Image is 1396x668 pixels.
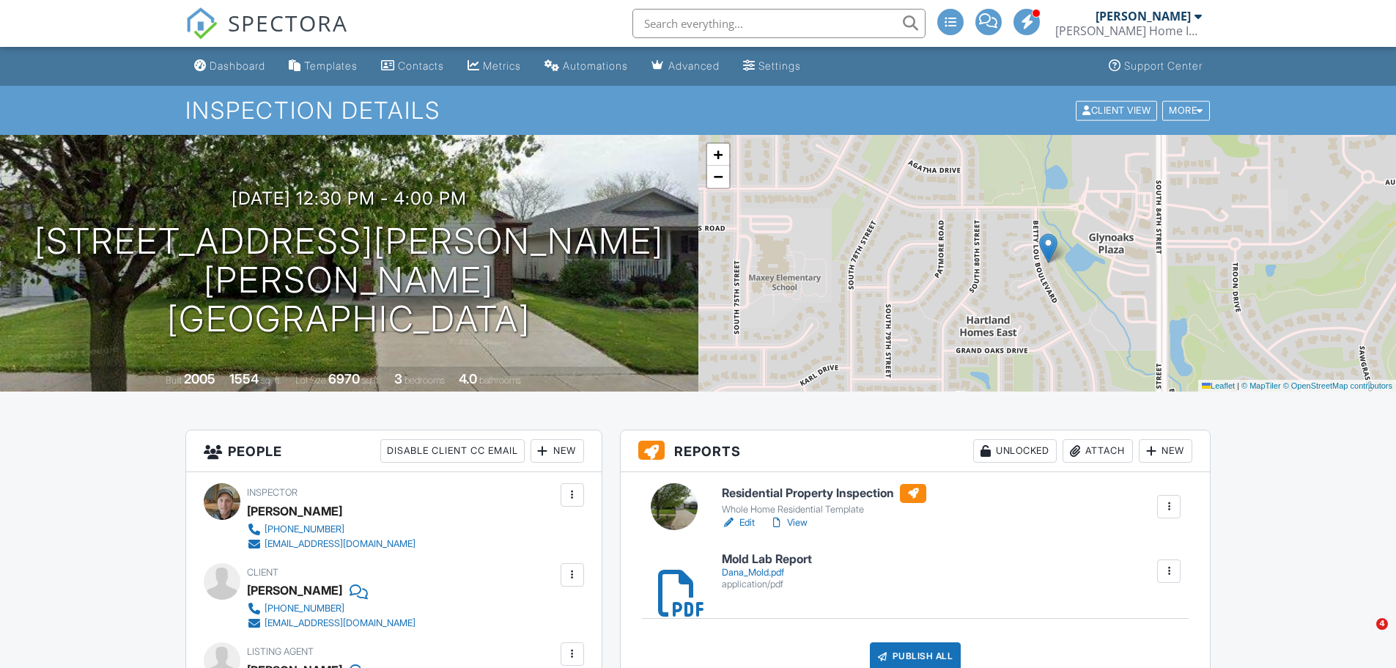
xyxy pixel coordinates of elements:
div: 4.0 [459,371,477,386]
div: 3 [394,371,402,386]
a: Zoom in [707,144,729,166]
a: View [769,515,808,530]
span: Client [247,567,278,578]
div: Metrics [483,59,521,72]
div: 1554 [229,371,259,386]
span: Inspector [247,487,298,498]
div: Client View [1076,100,1157,120]
a: Leaflet [1202,381,1235,390]
div: application/pdf [722,579,812,590]
a: Metrics [462,53,527,80]
a: Support Center [1103,53,1208,80]
a: [PHONE_NUMBER] [247,522,416,537]
a: Dashboard [188,53,271,80]
a: Advanced [646,53,725,80]
a: Settings [737,53,807,80]
div: Whole Home Residential Template [722,504,926,515]
a: Contacts [375,53,450,80]
div: [PERSON_NAME] [247,500,342,522]
div: Unlocked [973,439,1057,463]
span: Listing Agent [247,646,314,657]
img: The Best Home Inspection Software - Spectora [185,7,218,40]
img: Marker [1039,233,1057,263]
span: SPECTORA [228,7,348,38]
span: bathrooms [479,375,521,386]
a: Mold Lab Report Dana_Mold.pdf application/pdf [722,553,812,590]
span: bedrooms [405,375,445,386]
a: Edit [722,515,755,530]
h6: Mold Lab Report [722,553,812,566]
span: Built [166,375,182,386]
div: More [1162,100,1210,120]
h6: Residential Property Inspection [722,484,926,503]
div: Dana_Mold.pdf [722,567,812,579]
div: Settings [758,59,801,72]
span: | [1237,381,1239,390]
span: + [713,145,723,164]
div: [EMAIL_ADDRESS][DOMAIN_NAME] [265,538,416,550]
a: Templates [283,53,363,80]
a: © OpenStreetMap contributors [1283,381,1392,390]
a: Residential Property Inspection Whole Home Residential Template [722,484,926,516]
div: New [1139,439,1192,463]
a: [EMAIL_ADDRESS][DOMAIN_NAME] [247,616,416,631]
div: [EMAIL_ADDRESS][DOMAIN_NAME] [265,617,416,629]
h1: Inspection Details [185,98,1211,123]
a: Automations (Advanced) [539,53,634,80]
div: 2005 [184,371,215,386]
span: Lot Size [295,375,326,386]
a: Client View [1074,104,1161,115]
input: Search everything... [632,9,926,38]
div: Automations [563,59,628,72]
h1: [STREET_ADDRESS][PERSON_NAME][PERSON_NAME] [GEOGRAPHIC_DATA] [23,222,675,338]
div: Dashboard [210,59,265,72]
div: 6970 [328,371,360,386]
div: [PERSON_NAME] [1096,9,1191,23]
div: Contacts [398,59,444,72]
div: [PHONE_NUMBER] [265,524,344,535]
iframe: Intercom live chat [1346,618,1381,653]
div: Attach [1063,439,1133,463]
div: Support Center [1124,59,1203,72]
div: Disable Client CC Email [380,439,525,463]
a: © MapTiler [1241,381,1281,390]
a: [EMAIL_ADDRESS][DOMAIN_NAME] [247,537,416,551]
div: New [531,439,584,463]
div: Advanced [668,59,720,72]
h3: Reports [621,430,1211,472]
div: Templates [304,59,358,72]
a: Zoom out [707,166,729,188]
span: 4 [1376,618,1388,630]
a: SPECTORA [185,20,348,51]
h3: People [186,430,602,472]
div: [PHONE_NUMBER] [265,603,344,614]
div: Weber Home Inspections [1055,23,1202,38]
a: [PHONE_NUMBER] [247,601,416,616]
span: − [713,167,723,186]
div: [PERSON_NAME] [247,579,342,601]
h3: [DATE] 12:30 pm - 4:00 pm [232,188,467,208]
span: sq.ft. [362,375,380,386]
span: sq. ft. [261,375,281,386]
